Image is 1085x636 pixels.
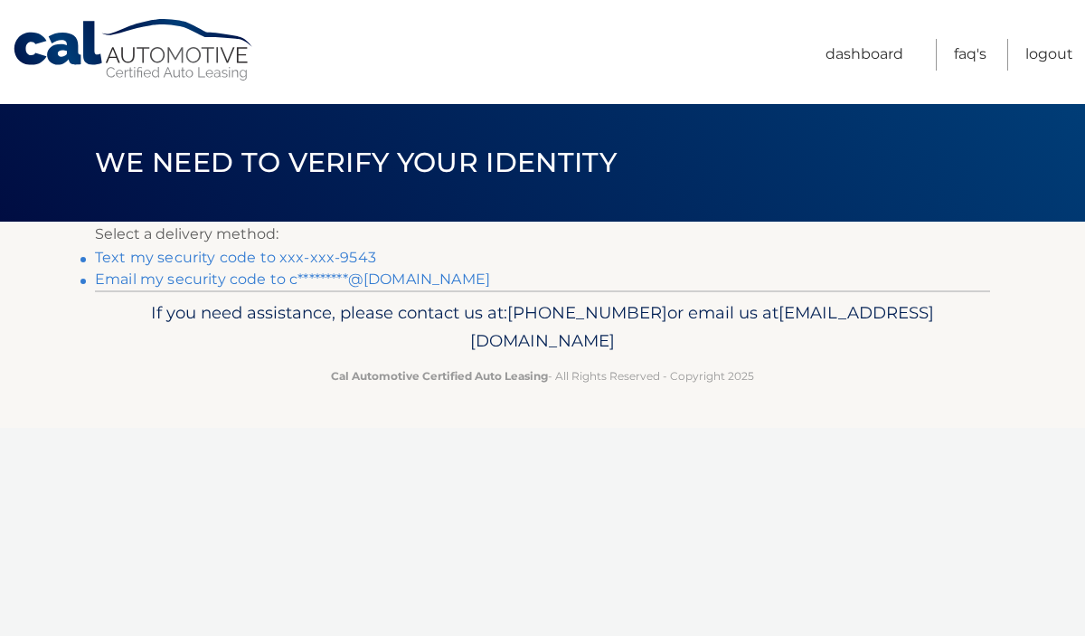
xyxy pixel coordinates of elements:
[95,222,990,247] p: Select a delivery method:
[12,18,256,82] a: Cal Automotive
[507,302,667,323] span: [PHONE_NUMBER]
[95,271,490,288] a: Email my security code to c*********@[DOMAIN_NAME]
[107,299,978,356] p: If you need assistance, please contact us at: or email us at
[1025,39,1073,71] a: Logout
[826,39,903,71] a: Dashboard
[954,39,986,71] a: FAQ's
[95,146,617,179] span: We need to verify your identity
[331,369,548,383] strong: Cal Automotive Certified Auto Leasing
[95,249,376,266] a: Text my security code to xxx-xxx-9543
[107,366,978,385] p: - All Rights Reserved - Copyright 2025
